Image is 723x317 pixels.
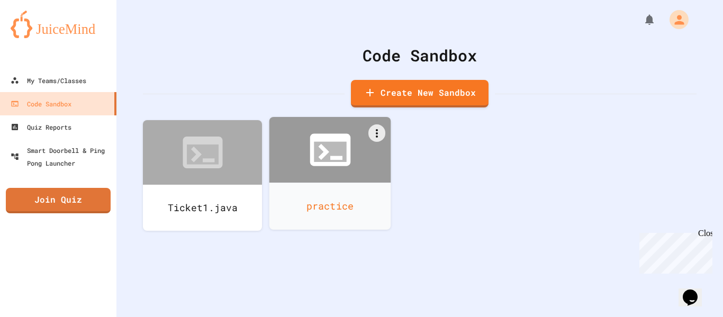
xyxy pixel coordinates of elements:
[11,121,71,133] div: Quiz Reports
[11,97,71,110] div: Code Sandbox
[11,11,106,38] img: logo-orange.svg
[623,11,658,29] div: My Notifications
[143,185,262,231] div: Ticket1.java
[269,183,391,230] div: practice
[6,188,111,213] a: Join Quiz
[4,4,73,67] div: Chat with us now!Close
[143,43,697,67] div: Code Sandbox
[658,7,691,32] div: My Account
[143,120,262,231] a: Ticket1.java
[11,74,86,87] div: My Teams/Classes
[635,229,712,274] iframe: chat widget
[269,117,391,230] a: practice
[351,80,489,107] a: Create New Sandbox
[679,275,712,306] iframe: chat widget
[11,144,112,169] div: Smart Doorbell & Ping Pong Launcher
